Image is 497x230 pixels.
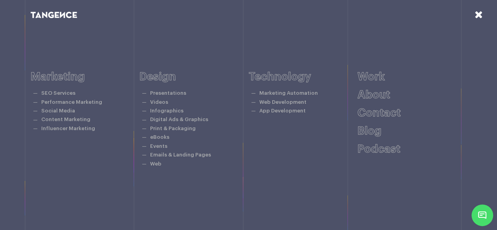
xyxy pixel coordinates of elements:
[358,107,401,118] a: Contact
[150,152,211,157] a: Emails & Landing Pages
[471,204,493,226] span: Chat Widget
[150,134,169,140] a: eBooks
[150,99,168,105] a: Videos
[150,117,208,122] a: Digital Ads & Graphics
[358,144,400,155] a: Podcast
[358,89,390,100] a: About
[31,71,140,83] h6: Marketing
[259,108,306,113] a: App Development
[150,144,167,149] a: Events
[41,108,75,113] a: Social Media
[259,99,306,105] a: Web Development
[150,161,161,166] a: Web
[150,90,186,96] a: Presentations
[249,71,358,83] h6: Technology
[41,117,90,122] a: Content Marketing
[259,90,318,96] a: Marketing Automation
[41,90,75,96] a: SEO Services
[358,125,381,136] a: Blog
[41,99,102,105] a: Performance Marketing
[358,71,385,82] a: Work
[150,108,183,113] a: Infographics
[41,126,95,131] a: Influencer Marketing
[139,71,249,83] h6: Design
[150,126,196,131] a: Print & Packaging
